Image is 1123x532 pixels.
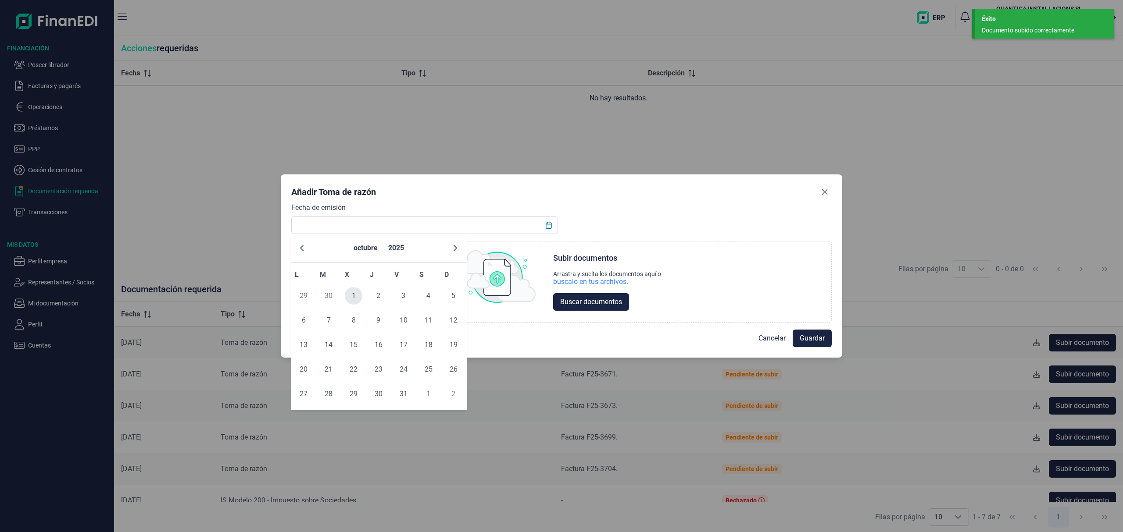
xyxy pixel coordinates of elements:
td: 17/10/2025 [391,333,416,357]
td: 29/10/2025 [341,382,366,406]
span: 4 [420,287,437,305]
span: 13 [295,336,312,354]
span: 29 [345,385,362,403]
span: V [394,270,399,279]
span: 12 [445,312,462,329]
td: 02/10/2025 [366,284,391,308]
div: búscalo en tus archivos. [553,277,661,286]
button: Previous Month [295,241,309,255]
span: 9 [370,312,387,329]
td: 01/10/2025 [341,284,366,308]
span: 31 [395,385,412,403]
span: 1 [420,385,437,403]
td: 19/10/2025 [441,333,466,357]
td: 12/10/2025 [441,308,466,333]
td: 09/10/2025 [366,308,391,333]
td: 21/10/2025 [316,357,341,382]
button: Choose Month [350,238,381,259]
span: 21 [320,361,337,378]
button: Choose Date [540,217,557,233]
td: 10/10/2025 [391,308,416,333]
span: 11 [420,312,437,329]
span: L [295,270,299,279]
td: 07/10/2025 [316,308,341,333]
span: 30 [320,287,337,305]
td: 06/10/2025 [291,308,316,333]
td: 30/10/2025 [366,382,391,406]
td: 13/10/2025 [291,333,316,357]
span: 23 [370,361,387,378]
span: 10 [395,312,412,329]
div: Subir documentos [553,253,617,263]
span: 20 [295,361,312,378]
td: 18/10/2025 [416,333,441,357]
span: 18 [420,336,437,354]
span: 26 [445,361,462,378]
button: Guardar [793,330,832,347]
span: 6 [295,312,312,329]
td: 03/10/2025 [391,284,416,308]
span: J [370,270,374,279]
td: 30/09/2025 [316,284,341,308]
span: 2 [445,385,462,403]
button: Next Month [448,241,462,255]
label: Fecha de emisión [291,202,346,213]
span: 24 [395,361,412,378]
td: 14/10/2025 [316,333,341,357]
td: 26/10/2025 [441,357,466,382]
span: 7 [320,312,337,329]
button: Close [818,185,832,199]
div: Documento subido correctamente [982,26,1101,35]
span: 27 [295,385,312,403]
span: D [444,270,449,279]
div: Éxito [982,14,1108,24]
span: 2 [370,287,387,305]
td: 23/10/2025 [366,357,391,382]
td: 20/10/2025 [291,357,316,382]
span: 30 [370,385,387,403]
td: 25/10/2025 [416,357,441,382]
span: 8 [345,312,362,329]
td: 24/10/2025 [391,357,416,382]
span: Guardar [800,333,825,344]
td: 04/10/2025 [416,284,441,308]
div: Añadir Toma de razón [291,186,376,198]
span: 29 [295,287,312,305]
span: 17 [395,336,412,354]
td: 16/10/2025 [366,333,391,357]
td: 15/10/2025 [341,333,366,357]
img: upload img [462,250,536,303]
td: 28/10/2025 [316,382,341,406]
td: 22/10/2025 [341,357,366,382]
button: Choose Year [385,238,408,259]
div: Choose Date [291,234,467,410]
td: 31/10/2025 [391,382,416,406]
span: 19 [445,336,462,354]
span: 3 [395,287,412,305]
span: 14 [320,336,337,354]
button: Cancelar [751,330,793,347]
span: 22 [345,361,362,378]
span: Cancelar [758,333,786,344]
button: Buscar documentos [553,293,629,311]
span: X [345,270,349,279]
span: 25 [420,361,437,378]
span: 1 [345,287,362,305]
span: S [419,270,424,279]
div: Arrastra y suelta los documentos aquí o [553,270,661,277]
td: 08/10/2025 [341,308,366,333]
span: Buscar documentos [560,297,622,307]
span: M [320,270,326,279]
td: 29/09/2025 [291,284,316,308]
span: 28 [320,385,337,403]
span: 5 [445,287,462,305]
td: 01/11/2025 [416,382,441,406]
td: 05/10/2025 [441,284,466,308]
span: 16 [370,336,387,354]
td: 27/10/2025 [291,382,316,406]
div: búscalo en tus archivos. [553,277,628,286]
span: 15 [345,336,362,354]
td: 11/10/2025 [416,308,441,333]
td: 02/11/2025 [441,382,466,406]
